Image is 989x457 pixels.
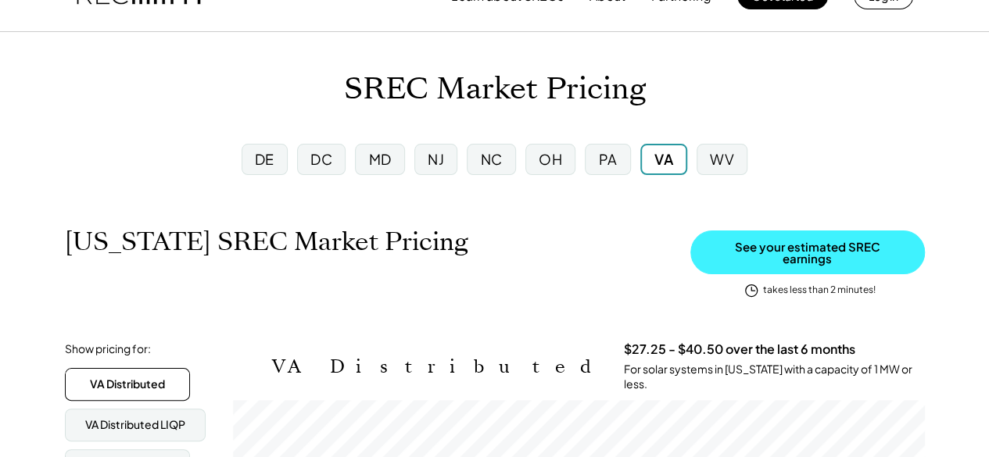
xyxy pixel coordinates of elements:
div: VA Distributed [90,377,165,392]
div: takes less than 2 minutes! [763,284,876,297]
h1: SREC Market Pricing [344,71,646,108]
div: For solar systems in [US_STATE] with a capacity of 1 MW or less. [624,362,925,392]
h2: VA Distributed [272,355,600,378]
div: DE [255,149,274,169]
div: WV [710,149,734,169]
div: NJ [428,149,444,169]
div: MD [369,149,392,169]
div: VA [654,149,673,169]
div: PA [598,149,617,169]
div: VA Distributed LIQP [85,417,185,433]
div: Show pricing for: [65,341,151,357]
button: See your estimated SREC earnings [690,230,925,274]
div: DC [310,149,332,169]
h3: $27.25 - $40.50 over the last 6 months [624,341,855,358]
div: OH [539,149,562,169]
div: NC [480,149,502,169]
h1: [US_STATE] SREC Market Pricing [65,227,468,257]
